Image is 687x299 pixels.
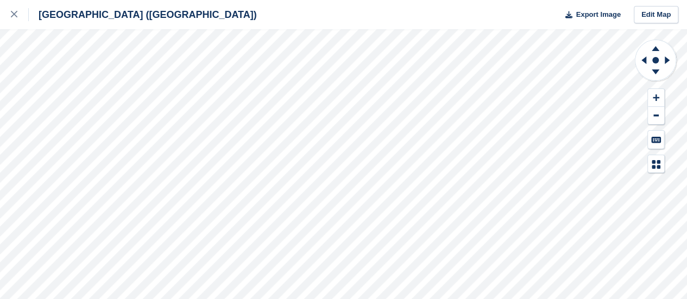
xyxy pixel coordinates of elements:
[648,107,664,125] button: Zoom Out
[648,155,664,173] button: Map Legend
[559,6,621,24] button: Export Image
[634,6,678,24] a: Edit Map
[648,89,664,107] button: Zoom In
[648,131,664,149] button: Keyboard Shortcuts
[29,8,257,21] div: [GEOGRAPHIC_DATA] ([GEOGRAPHIC_DATA])
[576,9,620,20] span: Export Image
